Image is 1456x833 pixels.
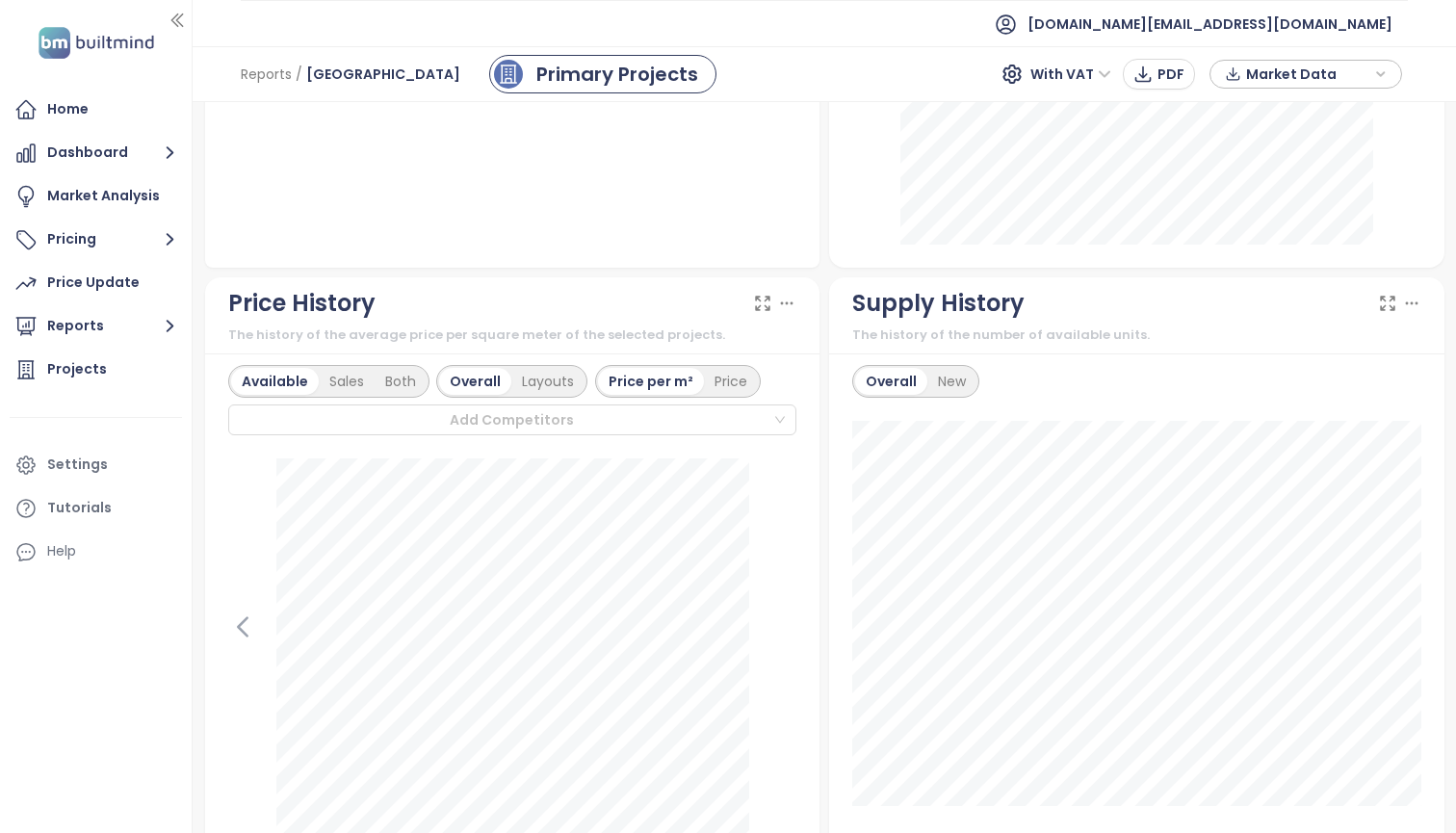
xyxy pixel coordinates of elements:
[47,453,108,477] div: Settings
[47,271,140,295] div: Price Update
[927,368,976,395] div: New
[852,325,1421,345] div: The history of the number of available units.
[241,57,292,91] span: Reports
[10,533,182,571] div: Help
[10,264,182,302] a: Price Update
[489,55,716,93] a: primary
[1123,59,1195,90] button: PDF
[511,368,585,395] div: Layouts
[10,177,182,216] a: Market Analysis
[439,368,511,395] div: Overall
[47,184,160,208] div: Market Analysis
[852,285,1025,322] div: Supply History
[855,368,927,395] div: Overall
[1157,64,1184,85] span: PDF
[33,23,160,63] img: logo
[47,496,112,520] div: Tutorials
[1030,60,1111,89] span: With VAT
[231,368,319,395] div: Available
[296,57,302,91] span: /
[47,357,107,381] div: Projects
[319,368,375,395] div: Sales
[598,368,704,395] div: Price per m²
[375,368,427,395] div: Both
[10,351,182,389] a: Projects
[1246,60,1370,89] span: Market Data
[536,60,698,89] div: Primary Projects
[306,57,460,91] span: [GEOGRAPHIC_DATA]
[10,134,182,172] button: Dashboard
[10,446,182,484] a: Settings
[1220,60,1391,89] div: button
[10,221,182,259] button: Pricing
[47,539,76,563] div: Help
[10,307,182,346] button: Reports
[704,368,758,395] div: Price
[228,285,376,322] div: Price History
[10,489,182,528] a: Tutorials
[10,91,182,129] a: Home
[1027,1,1392,47] span: [DOMAIN_NAME][EMAIL_ADDRESS][DOMAIN_NAME]
[228,325,797,345] div: The history of the average price per square meter of the selected projects.
[47,97,89,121] div: Home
